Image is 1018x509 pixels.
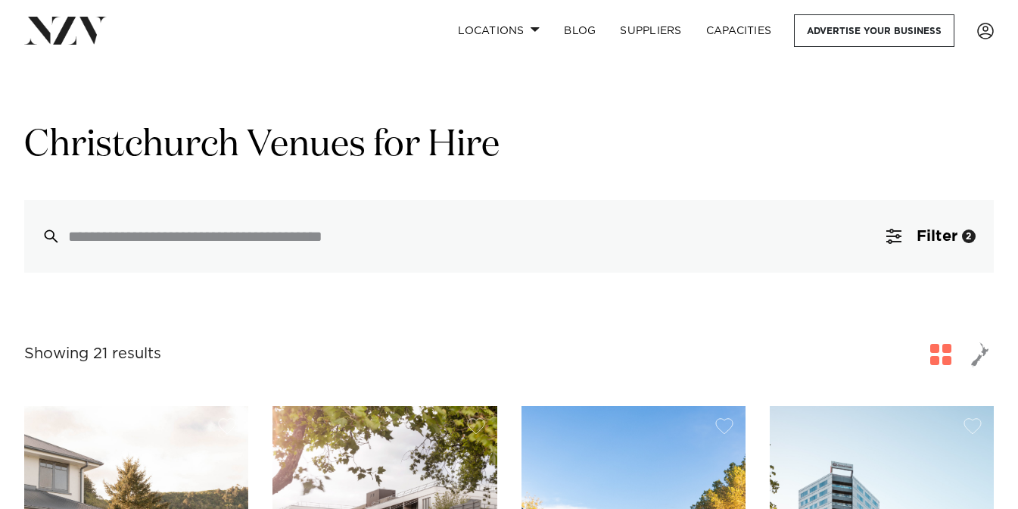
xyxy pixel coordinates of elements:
[552,14,608,47] a: BLOG
[694,14,784,47] a: Capacities
[24,17,107,44] img: nzv-logo.png
[962,230,976,243] div: 2
[24,122,994,170] h1: Christchurch Venues for Hire
[794,14,954,47] a: Advertise your business
[868,200,994,273] button: Filter2
[24,342,161,366] div: Showing 21 results
[608,14,693,47] a: SUPPLIERS
[446,14,552,47] a: Locations
[917,229,957,244] span: Filter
